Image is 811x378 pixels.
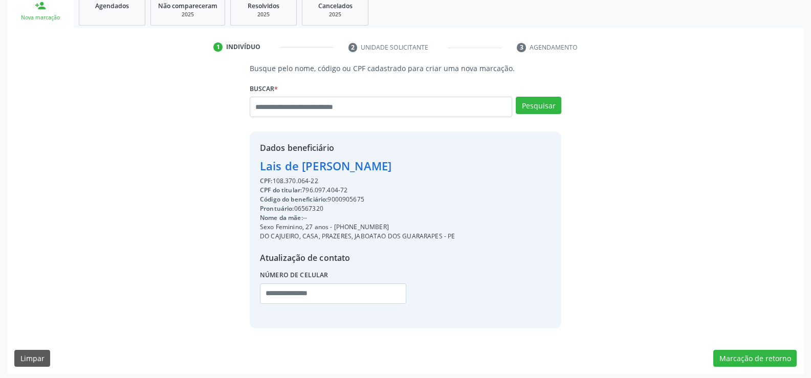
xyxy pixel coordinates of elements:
span: Prontuário: [260,204,294,213]
div: -- [260,213,455,223]
div: Atualização de contato [260,252,455,264]
span: Nome da mãe: [260,213,303,222]
span: CPF do titular: [260,186,302,194]
span: Cancelados [318,2,353,10]
span: Agendados [95,2,129,10]
div: DO CAJUEIRO, CASA, PRAZERES, JABOATAO DOS GUARARAPES - PE [260,232,455,241]
span: Código do beneficiário: [260,195,327,204]
span: Não compareceram [158,2,217,10]
div: 2025 [238,11,289,18]
div: 2025 [310,11,361,18]
span: CPF: [260,176,273,185]
div: Indivíduo [226,42,260,52]
div: 2025 [158,11,217,18]
div: 796.097.404-72 [260,186,455,195]
button: Marcação de retorno [713,350,797,367]
div: Lais de [PERSON_NAME] [260,158,455,174]
div: 108.370.064-22 [260,176,455,186]
span: Resolvidos [248,2,279,10]
div: Sexo Feminino, 27 anos - [PHONE_NUMBER] [260,223,455,232]
label: Buscar [250,81,278,97]
div: 9000905675 [260,195,455,204]
div: 06567320 [260,204,455,213]
p: Busque pelo nome, código ou CPF cadastrado para criar uma nova marcação. [250,63,561,74]
div: Nova marcação [14,14,67,21]
button: Limpar [14,350,50,367]
label: Número de celular [260,268,328,283]
div: 1 [213,42,223,52]
div: Dados beneficiário [260,142,455,154]
button: Pesquisar [516,97,561,114]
